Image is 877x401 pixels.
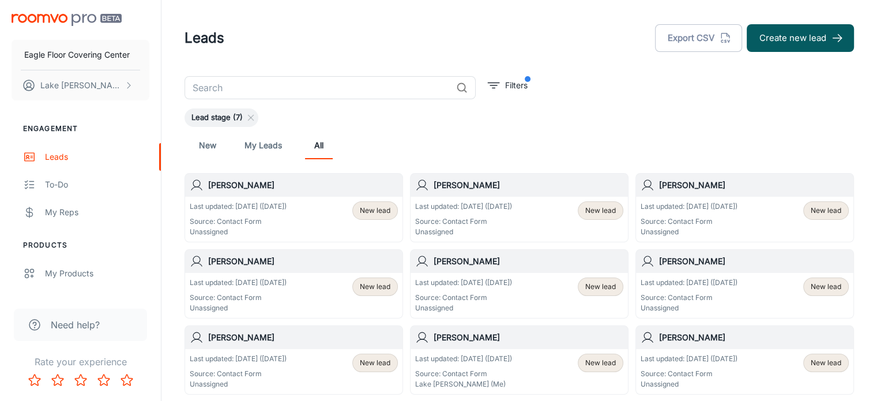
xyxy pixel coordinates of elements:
a: [PERSON_NAME]Last updated: [DATE] ([DATE])Source: Contact FormUnassignedNew lead [635,249,854,318]
p: Source: Contact Form [415,293,512,303]
p: Source: Contact Form [641,216,737,227]
a: [PERSON_NAME]Last updated: [DATE] ([DATE])Source: Contact FormUnassignedNew lead [185,325,403,395]
p: Source: Contact Form [415,216,512,227]
button: Eagle Floor Covering Center [12,40,149,70]
a: My Leads [244,132,282,159]
p: Last updated: [DATE] ([DATE]) [641,354,737,364]
p: Source: Contact Form [641,293,737,303]
div: My Reps [45,206,149,219]
button: Rate 4 star [92,369,115,392]
button: Rate 3 star [69,369,92,392]
span: New lead [811,282,841,292]
span: Lead stage (7) [185,112,250,123]
button: filter [485,76,530,95]
p: Unassigned [641,227,737,237]
span: New lead [360,282,390,292]
a: [PERSON_NAME]Last updated: [DATE] ([DATE])Source: Contact FormLake [PERSON_NAME] (Me)New lead [410,325,628,395]
p: Rate your experience [9,355,152,369]
button: Rate 1 star [23,369,46,392]
a: [PERSON_NAME]Last updated: [DATE] ([DATE])Source: Contact FormUnassignedNew lead [410,249,628,318]
span: New lead [585,282,616,292]
div: Suppliers [45,295,149,308]
h6: [PERSON_NAME] [659,179,849,192]
p: Unassigned [415,227,512,237]
p: Last updated: [DATE] ([DATE]) [415,278,512,288]
a: [PERSON_NAME]Last updated: [DATE] ([DATE])Source: Contact FormUnassignedNew lead [185,249,403,318]
input: Search [185,76,451,99]
h6: [PERSON_NAME] [208,179,398,192]
a: New [194,132,221,159]
p: Last updated: [DATE] ([DATE]) [641,201,737,212]
a: [PERSON_NAME]Last updated: [DATE] ([DATE])Source: Contact FormUnassignedNew lead [635,325,854,395]
h6: [PERSON_NAME] [434,179,623,192]
p: Unassigned [641,379,737,389]
p: Source: Contact Form [190,369,287,379]
span: New lead [360,205,390,216]
div: Lead stage (7) [185,108,258,127]
h1: Leads [185,28,224,48]
span: Need help? [51,318,100,332]
a: All [305,132,333,159]
div: My Products [45,267,149,280]
p: Unassigned [641,303,737,313]
button: Export CSV [655,24,742,52]
p: Unassigned [190,227,287,237]
h6: [PERSON_NAME] [208,255,398,268]
p: Last updated: [DATE] ([DATE]) [415,354,512,364]
p: Last updated: [DATE] ([DATE]) [190,354,287,364]
h6: [PERSON_NAME] [434,331,623,344]
p: Source: Contact Form [190,216,287,227]
p: Last updated: [DATE] ([DATE]) [641,278,737,288]
a: [PERSON_NAME]Last updated: [DATE] ([DATE])Source: Contact FormUnassignedNew lead [410,173,628,242]
p: Source: Contact Form [641,369,737,379]
p: Last updated: [DATE] ([DATE]) [190,278,287,288]
span: New lead [585,358,616,368]
p: Lake [PERSON_NAME] (Me) [415,379,512,389]
p: Last updated: [DATE] ([DATE]) [190,201,287,212]
a: [PERSON_NAME]Last updated: [DATE] ([DATE])Source: Contact FormUnassignedNew lead [185,173,403,242]
h6: [PERSON_NAME] [659,331,849,344]
p: Lake [PERSON_NAME] [40,79,122,92]
p: Source: Contact Form [415,369,512,379]
p: Unassigned [190,303,287,313]
p: Unassigned [415,303,512,313]
button: Lake [PERSON_NAME] [12,70,149,100]
span: New lead [360,358,390,368]
div: Leads [45,151,149,163]
span: New lead [811,205,841,216]
p: Filters [505,79,528,92]
p: Eagle Floor Covering Center [24,48,130,61]
p: Last updated: [DATE] ([DATE]) [415,201,512,212]
h6: [PERSON_NAME] [434,255,623,268]
span: New lead [811,358,841,368]
button: Rate 2 star [46,369,69,392]
img: Roomvo PRO Beta [12,14,122,26]
button: Rate 5 star [115,369,138,392]
p: Source: Contact Form [190,293,287,303]
p: Unassigned [190,379,287,389]
button: Create new lead [747,24,854,52]
h6: [PERSON_NAME] [208,331,398,344]
div: To-do [45,178,149,191]
span: New lead [585,205,616,216]
h6: [PERSON_NAME] [659,255,849,268]
a: [PERSON_NAME]Last updated: [DATE] ([DATE])Source: Contact FormUnassignedNew lead [635,173,854,242]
